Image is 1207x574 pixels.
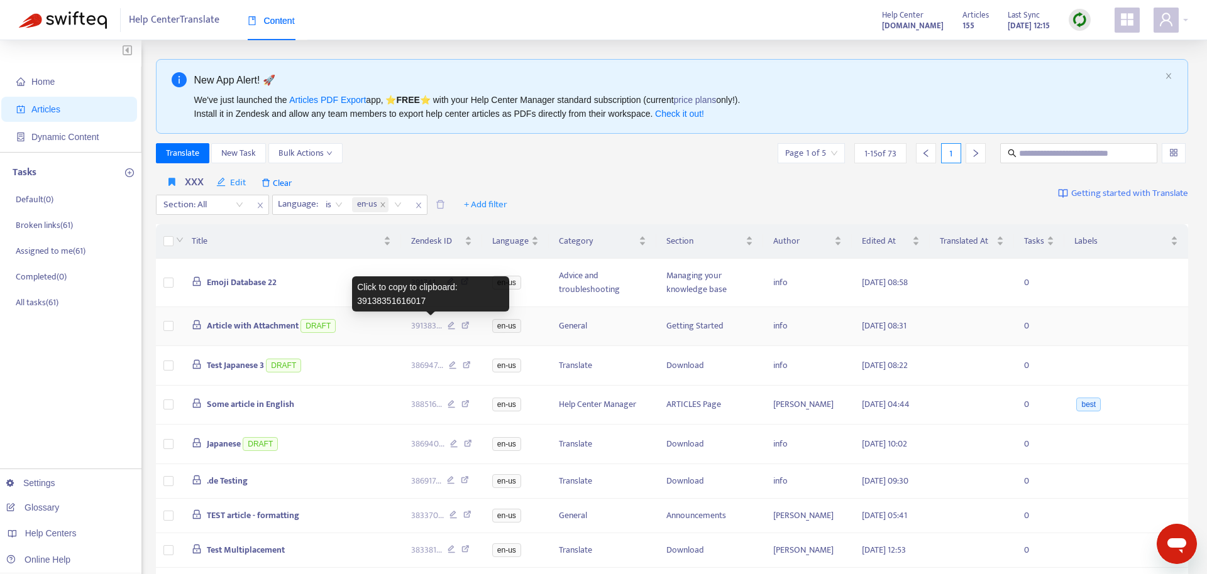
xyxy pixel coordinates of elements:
[207,543,285,557] span: Test Multiplacement
[207,436,241,451] span: Japanese
[862,474,908,488] span: [DATE] 09:30
[763,386,852,425] td: [PERSON_NAME]
[192,475,202,485] span: lock
[492,359,521,372] span: en-us
[156,143,209,163] button: Translate
[16,270,67,283] p: Completed ( 0 )
[962,19,974,33] strong: 155
[326,195,343,214] span: is
[6,478,55,488] a: Settings
[763,464,852,499] td: info
[176,236,184,244] span: down
[862,275,908,290] span: [DATE] 08:58
[401,224,482,259] th: Zendesk ID
[763,499,852,533] td: [PERSON_NAME]
[211,143,266,163] button: New Task
[862,397,910,411] span: [DATE] 04:44
[1008,149,1017,158] span: search
[16,219,73,232] p: Broken links ( 61 )
[464,197,507,212] span: + Add filter
[773,234,832,248] span: Author
[882,8,923,22] span: Help Center
[266,359,301,372] span: DRAFT
[656,224,763,259] th: Section
[656,386,763,425] td: ARTICLES Page
[352,276,509,311] div: Click to copy to clipboard: 39138351616017
[1014,386,1064,425] td: 0
[1058,188,1068,198] img: image-link
[852,224,930,259] th: Edited At
[25,528,77,538] span: Help Centers
[192,276,202,286] span: lock
[763,533,852,568] td: [PERSON_NAME]
[216,177,226,187] span: edit
[492,509,521,523] span: en-us
[411,543,442,557] span: 383381 ...
[1014,425,1064,464] td: 0
[763,425,852,464] td: info
[380,202,386,208] span: close
[207,358,264,372] span: Test Japanese 3
[763,307,852,347] td: info
[411,319,442,333] span: 391383 ...
[862,318,907,333] span: [DATE] 08:31
[656,464,763,499] td: Download
[31,77,55,87] span: Home
[492,276,521,290] span: en-us
[674,95,717,105] a: price plans
[940,234,993,248] span: Translated At
[273,195,320,214] span: Language :
[1120,12,1135,27] span: appstore
[166,146,199,160] span: Translate
[1008,8,1040,22] span: Last Sync
[352,197,389,212] span: en-us
[549,425,656,464] td: Translate
[411,276,441,290] span: 391741 ...
[357,197,377,212] span: en-us
[185,173,204,190] h4: xxx
[16,296,58,309] p: All tasks ( 61 )
[16,193,53,206] p: Default ( 0 )
[207,173,256,193] button: editEdit
[1159,12,1174,27] span: user
[207,397,294,411] span: Some article in English
[549,533,656,568] td: Translate
[31,132,99,142] span: Dynamic Content
[492,234,529,248] span: Language
[930,224,1013,259] th: Translated At
[268,143,343,163] button: Bulk Actionsdown
[1165,72,1172,80] button: close
[192,544,202,554] span: lock
[666,234,743,248] span: Section
[207,275,277,290] span: Emoji Database 22
[16,77,25,86] span: home
[864,147,896,160] span: 1 - 15 of 73
[31,104,60,114] span: Articles
[192,509,202,519] span: lock
[289,95,366,105] a: Articles PDF Export
[436,200,445,209] span: delete
[549,259,656,307] td: Advice and troubleshooting
[492,437,521,451] span: en-us
[19,11,107,29] img: Swifteq
[1157,524,1197,564] iframe: Button to launch messaging window
[1072,12,1088,28] img: sync.dc5367851b00ba804db3.png
[194,93,1160,121] div: We've just launched the app, ⭐ ⭐️ with your Help Center Manager standard subscription (current on...
[862,543,906,557] span: [DATE] 12:53
[172,72,187,87] span: info-circle
[1014,499,1064,533] td: 0
[262,178,270,187] span: delete
[16,105,25,114] span: account-book
[763,224,852,259] th: Author
[1008,19,1050,33] strong: [DATE] 12:15
[411,509,444,523] span: 383370 ...
[763,346,852,386] td: info
[455,195,517,215] button: + Add filter
[411,234,462,248] span: Zendesk ID
[192,359,202,369] span: lock
[207,318,299,333] span: Article with Attachment
[182,224,401,259] th: Title
[971,149,980,158] span: right
[194,72,1160,88] div: New App Alert! 🚀
[656,533,763,568] td: Download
